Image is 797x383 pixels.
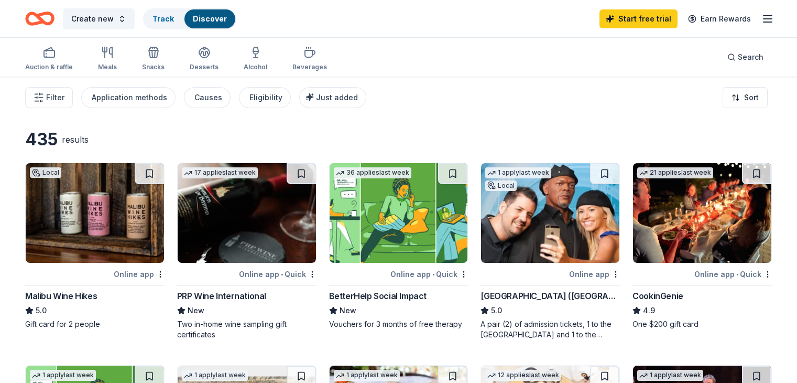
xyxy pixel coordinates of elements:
[329,163,468,329] a: Image for BetterHelp Social Impact36 applieslast weekOnline app•QuickBetterHelp Social ImpactNewV...
[177,163,316,340] a: Image for PRP Wine International17 applieslast weekOnline app•QuickPRP Wine InternationalNewTwo i...
[485,180,517,191] div: Local
[152,14,174,23] a: Track
[632,163,772,329] a: Image for CookinGenie21 applieslast weekOnline app•QuickCookinGenie4.9One $200 gift card
[744,91,759,104] span: Sort
[481,319,620,340] div: A pair (2) of admission tickets, 1 to the [GEOGRAPHIC_DATA] and 1 to the [GEOGRAPHIC_DATA]
[643,304,655,317] span: 4.9
[569,268,620,281] div: Online app
[599,9,678,28] a: Start free trial
[194,91,222,104] div: Causes
[193,14,227,23] a: Discover
[334,370,400,381] div: 1 apply last week
[481,163,619,263] img: Image for Hollywood Wax Museum (Hollywood)
[190,42,219,77] button: Desserts
[30,167,61,178] div: Local
[244,42,267,77] button: Alcohol
[182,167,258,178] div: 17 applies last week
[633,163,771,263] img: Image for CookinGenie
[143,8,236,29] button: TrackDiscover
[25,87,73,108] button: Filter
[632,290,683,302] div: CookinGenie
[481,163,620,340] a: Image for Hollywood Wax Museum (Hollywood)1 applylast weekLocalOnline app[GEOGRAPHIC_DATA] ([GEOG...
[81,87,176,108] button: Application methods
[25,6,54,31] a: Home
[299,87,366,108] button: Just added
[25,163,165,329] a: Image for Malibu Wine HikesLocalOnline appMalibu Wine Hikes5.0Gift card for 2 people
[25,129,58,150] div: 435
[719,47,772,68] button: Search
[340,304,356,317] span: New
[329,290,427,302] div: BetterHelp Social Impact
[292,42,327,77] button: Beverages
[432,270,434,279] span: •
[25,319,165,329] div: Gift card for 2 people
[249,91,282,104] div: Eligibility
[637,167,713,178] div: 21 applies last week
[25,63,73,71] div: Auction & raffle
[485,370,561,381] div: 12 applies last week
[723,87,768,108] button: Sort
[316,93,358,102] span: Just added
[36,304,47,317] span: 5.0
[30,370,96,381] div: 1 apply last week
[485,167,551,178] div: 1 apply last week
[239,87,291,108] button: Eligibility
[334,167,411,178] div: 36 applies last week
[177,319,316,340] div: Two in-home wine sampling gift certificates
[190,63,219,71] div: Desserts
[62,133,89,146] div: results
[184,87,231,108] button: Causes
[188,304,204,317] span: New
[25,290,97,302] div: Malibu Wine Hikes
[92,91,167,104] div: Application methods
[71,13,114,25] span: Create new
[239,268,316,281] div: Online app Quick
[177,290,266,302] div: PRP Wine International
[390,268,468,281] div: Online app Quick
[25,42,73,77] button: Auction & raffle
[98,42,117,77] button: Meals
[142,63,165,71] div: Snacks
[292,63,327,71] div: Beverages
[738,51,763,63] span: Search
[330,163,468,263] img: Image for BetterHelp Social Impact
[46,91,64,104] span: Filter
[281,270,283,279] span: •
[244,63,267,71] div: Alcohol
[632,319,772,329] div: One $200 gift card
[329,319,468,329] div: Vouchers for 3 months of free therapy
[694,268,772,281] div: Online app Quick
[114,268,165,281] div: Online app
[491,304,502,317] span: 5.0
[736,270,738,279] span: •
[26,163,164,263] img: Image for Malibu Wine Hikes
[98,63,117,71] div: Meals
[481,290,620,302] div: [GEOGRAPHIC_DATA] ([GEOGRAPHIC_DATA])
[682,9,757,28] a: Earn Rewards
[182,370,248,381] div: 1 apply last week
[63,8,135,29] button: Create new
[178,163,316,263] img: Image for PRP Wine International
[142,42,165,77] button: Snacks
[637,370,703,381] div: 1 apply last week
